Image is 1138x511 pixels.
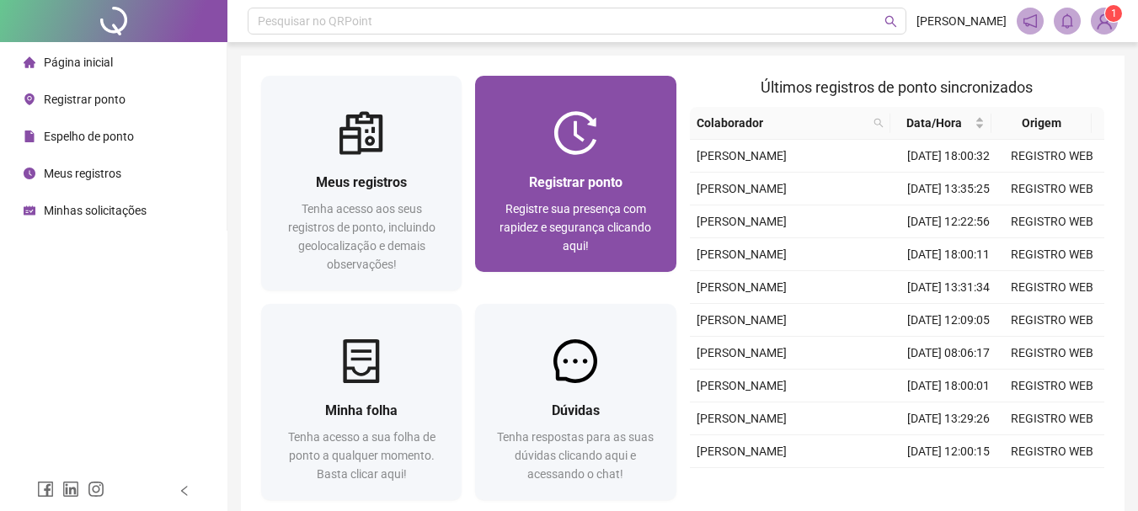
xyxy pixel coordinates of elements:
[1023,13,1038,29] span: notification
[884,15,897,28] span: search
[88,481,104,498] span: instagram
[62,481,79,498] span: linkedin
[261,76,462,290] a: Meus registrosTenha acesso aos seus registros de ponto, incluindo geolocalização e demais observa...
[1001,435,1104,468] td: REGISTRO WEB
[1001,468,1104,501] td: REGISTRO WEB
[916,12,1007,30] span: [PERSON_NAME]
[761,78,1033,96] span: Últimos registros de ponto sincronizados
[991,107,1092,140] th: Origem
[1001,205,1104,238] td: REGISTRO WEB
[1001,402,1104,435] td: REGISTRO WEB
[1111,8,1117,19] span: 1
[261,304,462,500] a: Minha folhaTenha acesso a sua folha de ponto a qualquer momento. Basta clicar aqui!
[697,444,787,458] span: [PERSON_NAME]
[24,205,35,216] span: schedule
[1001,238,1104,271] td: REGISTRO WEB
[897,238,1001,271] td: [DATE] 18:00:11
[897,370,1001,402] td: [DATE] 18:00:01
[697,182,787,195] span: [PERSON_NAME]
[44,93,126,106] span: Registrar ponto
[500,202,651,253] span: Registre sua presença com rapidez e segurança clicando aqui!
[475,76,676,272] a: Registrar pontoRegistre sua presença com rapidez e segurança clicando aqui!
[44,167,121,180] span: Meus registros
[1092,8,1117,34] img: 89834
[44,204,147,217] span: Minhas solicitações
[1001,271,1104,304] td: REGISTRO WEB
[44,130,134,143] span: Espelho de ponto
[870,110,887,136] span: search
[897,205,1001,238] td: [DATE] 12:22:56
[24,168,35,179] span: clock-circle
[697,379,787,392] span: [PERSON_NAME]
[697,215,787,228] span: [PERSON_NAME]
[697,248,787,261] span: [PERSON_NAME]
[1001,140,1104,173] td: REGISTRO WEB
[288,430,435,481] span: Tenha acesso a sua folha de ponto a qualquer momento. Basta clicar aqui!
[897,337,1001,370] td: [DATE] 08:06:17
[1001,370,1104,402] td: REGISTRO WEB
[897,173,1001,205] td: [DATE] 13:35:25
[1001,173,1104,205] td: REGISTRO WEB
[890,107,991,140] th: Data/Hora
[475,304,676,500] a: DúvidasTenha respostas para as suas dúvidas clicando aqui e acessando o chat!
[897,402,1001,435] td: [DATE] 13:29:26
[697,346,787,359] span: [PERSON_NAME]
[325,402,398,418] span: Minha folha
[1105,5,1122,22] sup: Atualize o seu contato no menu Meus Dados
[897,304,1001,337] td: [DATE] 12:09:05
[697,313,787,327] span: [PERSON_NAME]
[316,174,407,190] span: Meus registros
[37,481,54,498] span: facebook
[897,435,1001,468] td: [DATE] 12:00:15
[24,130,35,142] span: file
[288,202,435,271] span: Tenha acesso aos seus registros de ponto, incluindo geolocalização e demais observações!
[497,430,654,481] span: Tenha respostas para as suas dúvidas clicando aqui e acessando o chat!
[874,118,884,128] span: search
[697,149,787,162] span: [PERSON_NAME]
[897,140,1001,173] td: [DATE] 18:00:32
[697,280,787,294] span: [PERSON_NAME]
[24,93,35,105] span: environment
[897,468,1001,501] td: [DATE] 08:12:11
[529,174,622,190] span: Registrar ponto
[1001,337,1104,370] td: REGISTRO WEB
[697,114,868,132] span: Colaborador
[1001,304,1104,337] td: REGISTRO WEB
[897,114,970,132] span: Data/Hora
[697,412,787,425] span: [PERSON_NAME]
[44,56,113,69] span: Página inicial
[179,485,190,497] span: left
[1060,13,1075,29] span: bell
[24,56,35,68] span: home
[552,402,600,418] span: Dúvidas
[897,271,1001,304] td: [DATE] 13:31:34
